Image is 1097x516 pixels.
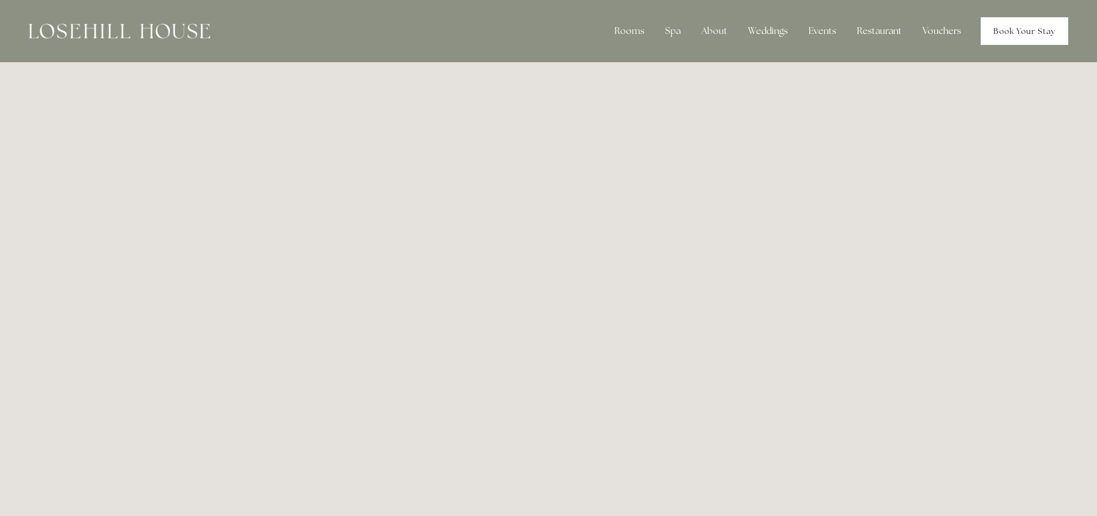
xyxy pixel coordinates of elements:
[848,20,911,43] div: Restaurant
[29,24,210,39] img: Losehill House
[656,20,690,43] div: Spa
[913,20,970,43] a: Vouchers
[739,20,797,43] div: Weddings
[605,20,654,43] div: Rooms
[981,17,1068,45] a: Book Your Stay
[692,20,737,43] div: About
[799,20,845,43] div: Events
